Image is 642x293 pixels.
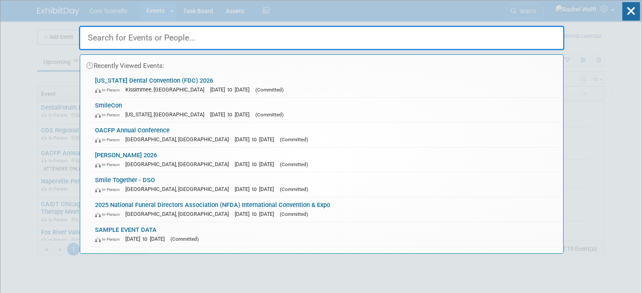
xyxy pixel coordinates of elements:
[235,161,278,167] span: [DATE] to [DATE]
[280,161,308,167] span: (Committed)
[125,186,233,192] span: [GEOGRAPHIC_DATA], [GEOGRAPHIC_DATA]
[95,237,124,242] span: In-Person
[125,86,209,93] span: Kissimmee, [GEOGRAPHIC_DATA]
[95,137,124,142] span: In-Person
[125,211,233,217] span: [GEOGRAPHIC_DATA], [GEOGRAPHIC_DATA]
[235,136,278,142] span: [DATE] to [DATE]
[125,136,233,142] span: [GEOGRAPHIC_DATA], [GEOGRAPHIC_DATA]
[84,55,559,73] div: Recently Viewed Events:
[171,236,199,242] span: (Committed)
[91,148,559,172] a: [PERSON_NAME] 2026 In-Person [GEOGRAPHIC_DATA], [GEOGRAPHIC_DATA] [DATE] to [DATE] (Committed)
[210,111,254,118] span: [DATE] to [DATE]
[280,186,308,192] span: (Committed)
[91,222,559,247] a: SAMPLE EVENT DATA In-Person [DATE] to [DATE] (Committed)
[255,87,284,93] span: (Committed)
[125,111,209,118] span: [US_STATE], [GEOGRAPHIC_DATA]
[91,123,559,147] a: OACFP Annual Conference In-Person [GEOGRAPHIC_DATA], [GEOGRAPHIC_DATA] [DATE] to [DATE] (Committed)
[125,236,169,242] span: [DATE] to [DATE]
[235,186,278,192] span: [DATE] to [DATE]
[235,211,278,217] span: [DATE] to [DATE]
[255,112,284,118] span: (Committed)
[91,197,559,222] a: 2025 National Funeral Directors Association (NFDA) International Convention & Expo In-Person [GEO...
[280,211,308,217] span: (Committed)
[91,172,559,197] a: Smile Together - DSO In-Person [GEOGRAPHIC_DATA], [GEOGRAPHIC_DATA] [DATE] to [DATE] (Committed)
[79,26,564,50] input: Search for Events or People...
[280,137,308,142] span: (Committed)
[95,162,124,167] span: In-Person
[91,73,559,97] a: [US_STATE] Dental Convention (FDC) 2026 In-Person Kissimmee, [GEOGRAPHIC_DATA] [DATE] to [DATE] (...
[95,212,124,217] span: In-Person
[91,98,559,122] a: SmileCon In-Person [US_STATE], [GEOGRAPHIC_DATA] [DATE] to [DATE] (Committed)
[210,86,254,93] span: [DATE] to [DATE]
[95,187,124,192] span: In-Person
[95,87,124,93] span: In-Person
[125,161,233,167] span: [GEOGRAPHIC_DATA], [GEOGRAPHIC_DATA]
[95,112,124,118] span: In-Person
